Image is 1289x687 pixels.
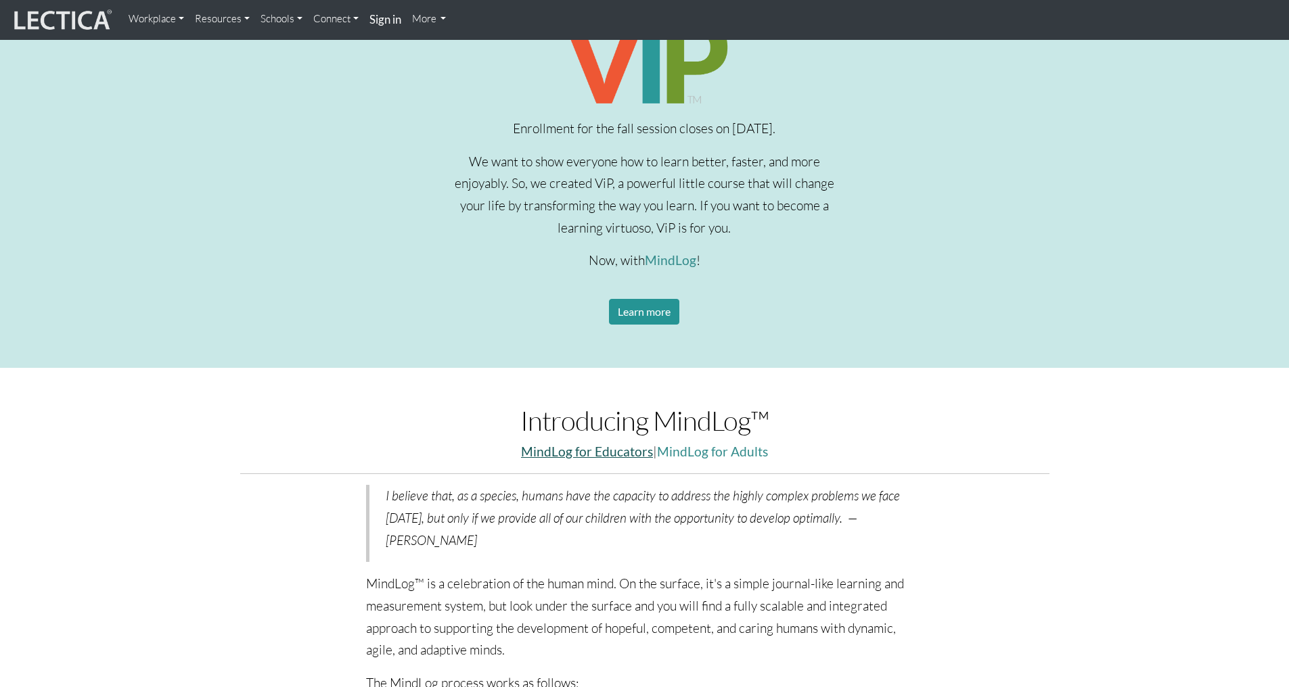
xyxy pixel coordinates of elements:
a: Connect [308,5,364,32]
img: lecticalive [11,7,112,33]
a: More [407,5,452,32]
p: We want to show everyone how to learn better, faster, and more enjoyably. So, we created ViP, a p... [447,151,842,239]
p: Now, with ! [447,250,842,272]
a: Schools [255,5,308,32]
a: MindLog for Educators [521,444,653,459]
a: MindLog [645,252,696,268]
p: I believe that, as a species, humans have the capacity to address the highly complex problems we ... [386,485,907,551]
a: Resources [189,5,255,32]
a: MindLog for Adults [657,444,768,459]
p: | [240,441,1049,463]
a: Workplace [123,5,189,32]
a: Learn more [609,299,679,325]
p: MindLog™ is a celebration of the human mind. On the surface, it's a simple journal-like learning ... [366,573,924,661]
h1: Introducing MindLog™ [240,406,1049,435]
a: Sign in [364,5,407,34]
p: Enrollment for the fall session closes on [DATE]. [447,118,842,140]
strong: Sign in [369,12,401,26]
